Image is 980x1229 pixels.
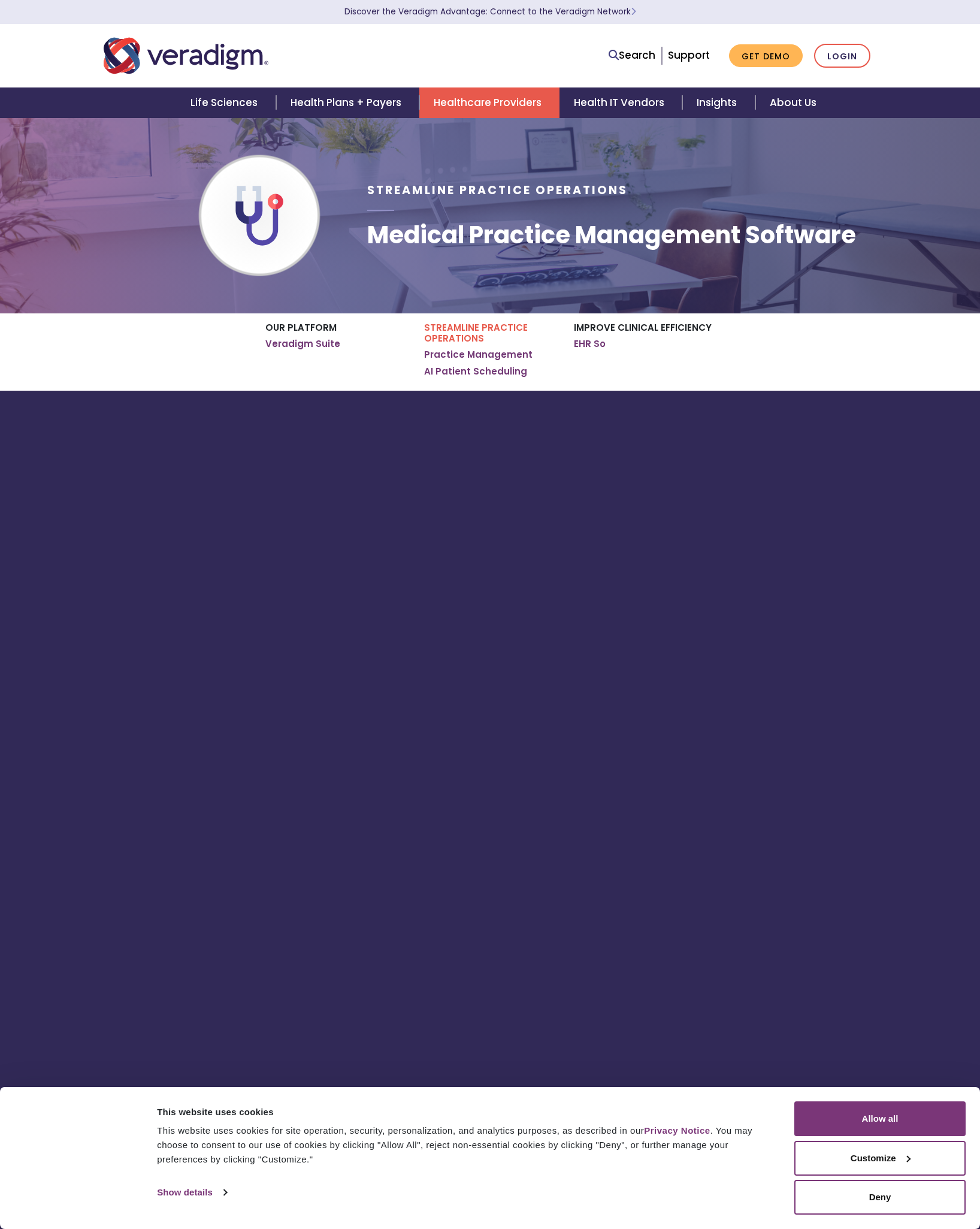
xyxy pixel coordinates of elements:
[574,338,606,350] a: EHR So
[729,44,803,68] a: Get Demo
[559,87,682,118] a: Health IT Vendors
[367,221,856,249] h1: Medical Practice Management Software
[794,1141,966,1176] button: Customize
[265,338,340,350] a: Veradigm Suite
[157,1124,767,1167] div: This website uses cookies for site operation, security, personalization, and analytics purposes, ...
[794,1180,966,1215] button: Deny
[631,6,636,17] span: Learn More
[682,87,755,118] a: Insights
[644,1125,710,1136] a: Privacy Notice
[157,1183,226,1201] a: Show details
[367,182,628,198] span: Streamline Practice Operations
[668,48,710,62] a: Support
[419,87,559,118] a: Healthcare Providers
[755,87,831,118] a: About Us
[609,47,655,64] a: Search
[276,87,419,118] a: Health Plans + Payers
[176,87,276,118] a: Life Sciences
[424,349,533,361] a: Practice Management
[424,366,527,378] a: AI Patient Scheduling
[814,44,870,68] a: Login
[157,1105,767,1119] div: This website uses cookies
[104,36,268,76] img: Veradigm logo
[344,6,636,17] a: Discover the Veradigm Advantage: Connect to the Veradigm NetworkLearn More
[794,1101,966,1136] button: Allow all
